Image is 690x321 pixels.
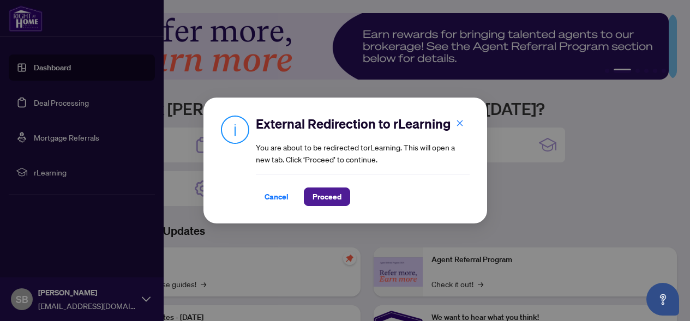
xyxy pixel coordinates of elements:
[221,115,249,144] img: Info Icon
[646,283,679,316] button: Open asap
[313,188,341,205] span: Proceed
[304,187,350,206] button: Proceed
[256,115,470,132] h2: External Redirection to rLearning
[256,115,470,206] div: You are about to be redirected to rLearning . This will open a new tab. Click ‘Proceed’ to continue.
[265,188,289,205] span: Cancel
[256,187,297,206] button: Cancel
[456,119,464,127] span: close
